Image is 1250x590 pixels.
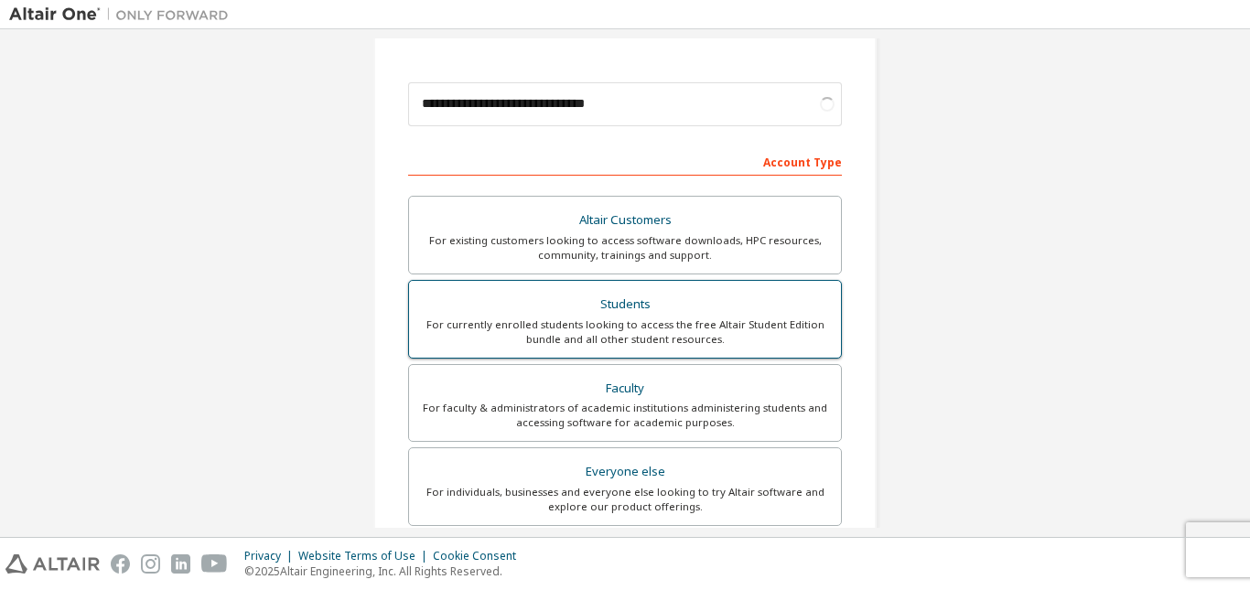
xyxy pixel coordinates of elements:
[9,5,238,24] img: Altair One
[420,376,830,402] div: Faculty
[420,317,830,347] div: For currently enrolled students looking to access the free Altair Student Edition bundle and all ...
[141,554,160,574] img: instagram.svg
[420,208,830,233] div: Altair Customers
[420,233,830,263] div: For existing customers looking to access software downloads, HPC resources, community, trainings ...
[298,549,433,563] div: Website Terms of Use
[201,554,228,574] img: youtube.svg
[5,554,100,574] img: altair_logo.svg
[420,292,830,317] div: Students
[408,146,842,176] div: Account Type
[171,554,190,574] img: linkedin.svg
[111,554,130,574] img: facebook.svg
[420,485,830,514] div: For individuals, businesses and everyone else looking to try Altair software and explore our prod...
[244,563,527,579] p: © 2025 Altair Engineering, Inc. All Rights Reserved.
[420,459,830,485] div: Everyone else
[244,549,298,563] div: Privacy
[433,549,527,563] div: Cookie Consent
[420,401,830,430] div: For faculty & administrators of academic institutions administering students and accessing softwa...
